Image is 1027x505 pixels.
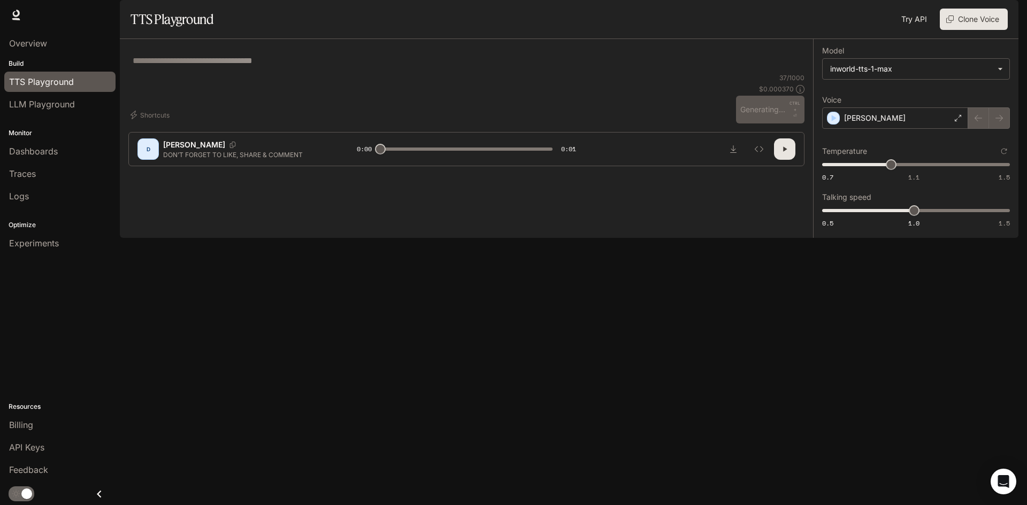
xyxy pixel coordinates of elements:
p: Temperature [822,147,867,155]
button: Download audio [723,138,744,160]
button: Copy Voice ID [225,142,240,148]
span: 1.5 [999,219,1010,228]
div: Open Intercom Messenger [991,469,1016,494]
a: Try API [897,9,931,30]
div: D [140,141,157,158]
span: 1.5 [999,173,1010,182]
p: [PERSON_NAME] [844,113,906,123]
div: inworld-tts-1-max [830,64,992,74]
span: 0:00 [357,144,372,154]
span: 0:01 [561,144,576,154]
h1: TTS Playground [131,9,213,30]
p: Voice [822,96,841,104]
p: Talking speed [822,193,871,201]
button: Clone Voice [940,9,1008,30]
p: Model [822,47,844,55]
div: inworld-tts-1-max [823,59,1009,79]
p: DON’T FORGET TO LIKE, SHARE & COMMENT [163,150,331,159]
span: 0.5 [822,219,833,228]
button: Reset to default [998,145,1010,157]
button: Shortcuts [128,106,174,123]
span: 0.7 [822,173,833,182]
p: [PERSON_NAME] [163,139,225,150]
p: 37 / 1000 [779,73,804,82]
p: $ 0.000370 [759,84,794,94]
span: 1.1 [908,173,919,182]
span: 1.0 [908,219,919,228]
button: Inspect [748,138,770,160]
